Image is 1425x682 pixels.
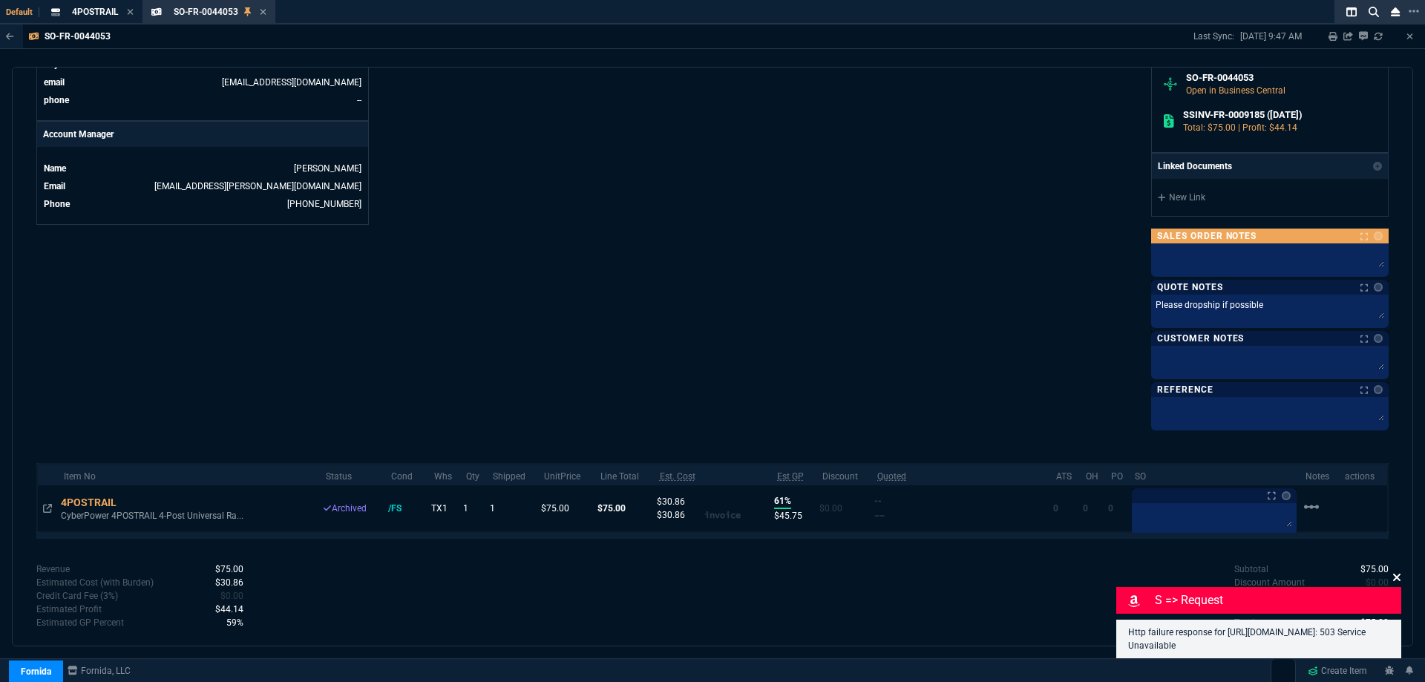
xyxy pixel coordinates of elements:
span: Name [44,163,66,174]
p: $75.00 [597,502,651,515]
abbr: Estimated Cost with Burden [660,471,695,482]
th: Cond [385,464,428,485]
nx-icon: Back to Table [6,31,14,42]
span: Default [6,7,39,17]
a: Hide Workbench [1406,30,1413,42]
p: Customer Notes [1157,332,1244,344]
p: Open in Business Central [1186,84,1376,97]
nx-icon: Open New Tab [1409,4,1419,19]
a: msbcCompanyName [63,664,135,678]
p: S => request [1155,591,1398,609]
span: Cost with burden [215,577,243,588]
a: [PERSON_NAME] [294,163,361,174]
nx-icon: Close Workbench [1385,3,1406,21]
a: [EMAIL_ADDRESS][PERSON_NAME][DOMAIN_NAME] [154,181,361,191]
tr: CyberPower 4POSTRAIL 4-Post Universal Rack Mount Rail Kit [37,485,1388,532]
span: email [44,77,65,88]
p: undefined [36,603,102,616]
span: Email [44,181,65,191]
nx-icon: Open In Opposite Panel [43,503,52,514]
span: 75 [215,564,243,574]
p: Last Sync: [1193,30,1240,42]
span: 0.58855 [226,617,243,628]
th: Discount [816,464,872,485]
span: -- [874,510,885,521]
span: 0 [1083,503,1088,514]
th: UnitPrice [538,464,594,485]
th: Status [320,464,384,485]
tr: undefined [43,197,362,212]
p: $30.86 [657,508,704,522]
span: Phone [44,199,70,209]
tr: undefined [43,179,362,194]
td: 1 [460,485,486,532]
td: 1 [487,485,538,532]
p: undefined [36,563,70,576]
p: Total: $75.00 | Profit: $44.14 [1183,121,1377,134]
mat-icon: Example home icon [1303,498,1320,516]
th: OH [1080,464,1105,485]
th: PO [1105,464,1130,485]
th: Shipped [487,464,538,485]
nx-icon: Search [1363,3,1385,21]
span: 4POSTRAIL [72,7,118,17]
span: 75 [1360,564,1389,574]
abbr: Estimated using estimated Cost with Burden [777,471,804,482]
a: New Link [1158,191,1382,204]
div: 4POSTRAIL [61,495,131,510]
th: Item No [58,464,321,485]
span: 0 [1108,503,1113,514]
div: /FS [388,502,416,515]
th: Whs [428,464,460,485]
nx-icon: Close Tab [260,7,266,19]
p: $45.75 [774,509,813,522]
span: 0 [220,591,243,601]
p: undefined [36,589,118,603]
p: CyberPower 4POSTRAIL 4-Post Universal Ra... [61,510,306,522]
p: 61% [774,494,791,509]
h6: SO-FR-0044053 [1186,72,1376,84]
p: Cost with burden [36,576,154,589]
p: [DATE] 9:47 AM [1240,30,1302,42]
p: spec.value [201,603,243,616]
div: Archived [323,502,381,515]
th: Line Total [594,464,654,485]
span: Quoted Cost [874,496,882,506]
p: $0.00 [819,502,869,515]
p: spec.value [1347,563,1389,576]
p: SO-FR-0044053 [45,30,111,42]
th: actions [1339,464,1388,485]
th: SO [1129,464,1299,485]
p: Linked Documents [1158,160,1232,173]
p: spec.value [201,576,243,589]
p: undefined [36,616,124,629]
a: 714-586-5495 [287,199,361,209]
a: -- [357,95,361,105]
th: ATS [1050,464,1079,485]
p: spec.value [212,616,243,629]
a: [EMAIL_ADDRESS][DOMAIN_NAME] [222,77,361,88]
p: $30.86 [657,495,704,508]
td: TX1 [428,485,460,532]
span: 0 [1053,503,1058,514]
th: Notes [1300,464,1340,485]
p: spec.value [201,563,243,576]
nx-icon: Close Tab [127,7,134,19]
abbr: Quoted Cost and Sourcing Notes. Only applicable on Dash quotes. [877,471,906,482]
span: NET30 [334,59,361,70]
p: $75.00 [541,502,592,515]
p: invoice [704,508,741,522]
span: SO-FR-0044053 [174,7,238,17]
span: 44.14125 [215,604,243,614]
span: phone [44,95,69,105]
span: Payment Terms [44,59,105,70]
tr: ixiong@redlegg.com [43,75,362,90]
tr: undefined [43,161,362,176]
th: Qty [460,464,486,485]
p: Http failure response for [URL][DOMAIN_NAME]: 503 Service Unavailable [1128,626,1389,652]
nx-icon: Split Panels [1340,3,1363,21]
p: Quote Notes [1157,281,1223,293]
h6: SSINV-FR-0009185 ([DATE]) [1183,109,1377,121]
p: spec.value [206,589,243,603]
p: undefined [1234,563,1268,576]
